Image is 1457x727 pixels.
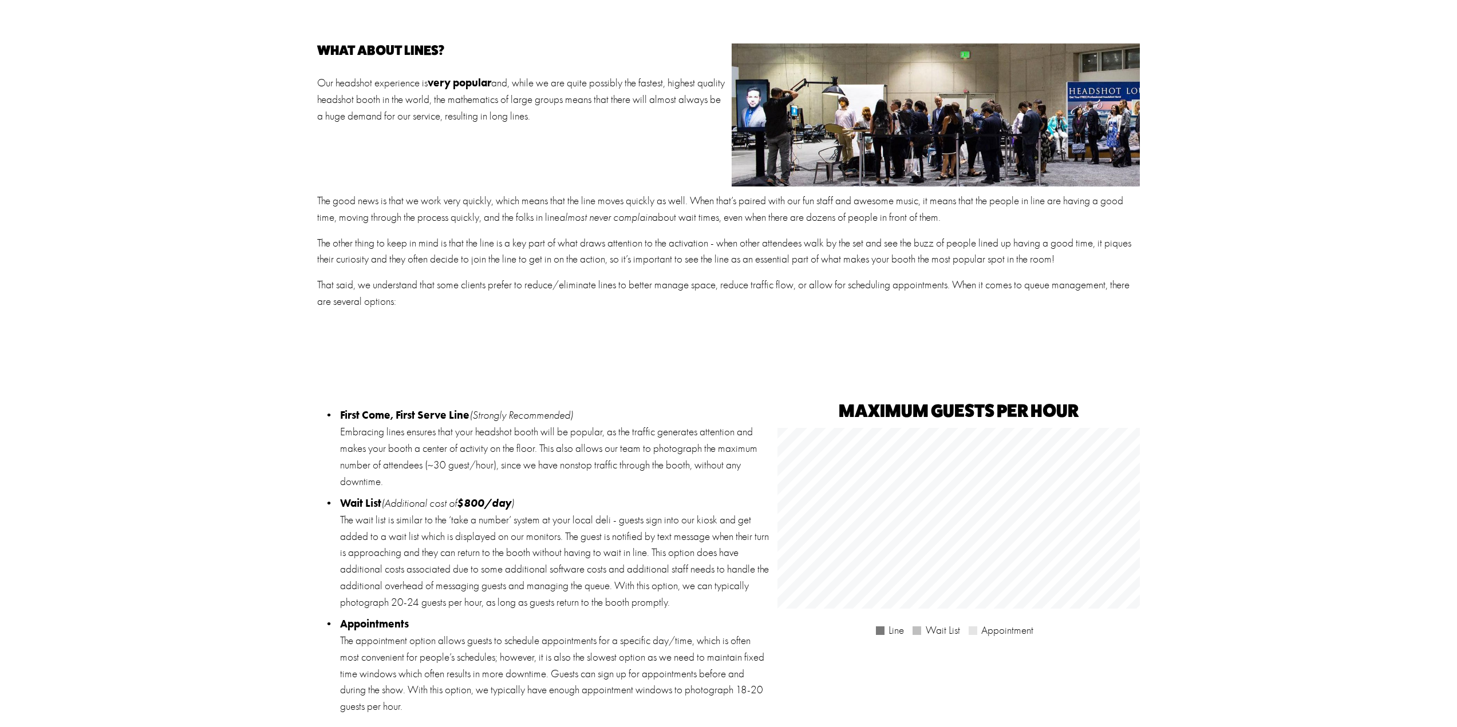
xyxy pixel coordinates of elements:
p: The good news is that we work very quickly, which means that the line moves quickly as well. When... [317,193,1140,226]
em: almost never complain [559,211,652,224]
h4: What about lines? [317,43,725,57]
li: Line [876,622,905,639]
li: Appointment [969,622,1034,639]
em: ) [511,497,514,510]
p: The wait list is similar to the ‘take a number’ system at your local deli - guests sign into our ... [340,495,772,611]
p: The other thing to keep in mind is that the line is a key part of what draws attention to the act... [317,235,1140,268]
em: $800/day [457,496,511,510]
p: Embracing lines ensures that your headshot booth will be popular, as the traffic generates attent... [340,407,772,490]
p: Our headshot experience is and, while we are quite possibly the fastest, highest quality headshot... [317,75,725,124]
em: (Additional cost of [381,497,457,510]
strong: Appointments [340,617,409,630]
strong: First Come, First Serve Line [340,408,469,422]
em: (Strongly Recommended) [469,409,573,422]
p: The appointment option allows guests to schedule appointments for a specific day/time, which is o... [340,616,772,715]
strong: Wait List [340,496,381,510]
strong: very popular [428,76,491,89]
h2: Maximum guests per hour [777,402,1140,420]
p: That said, we understand that some clients prefer to reduce/eliminate lines to better manage spac... [317,277,1140,310]
li: Wait List [913,622,960,639]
